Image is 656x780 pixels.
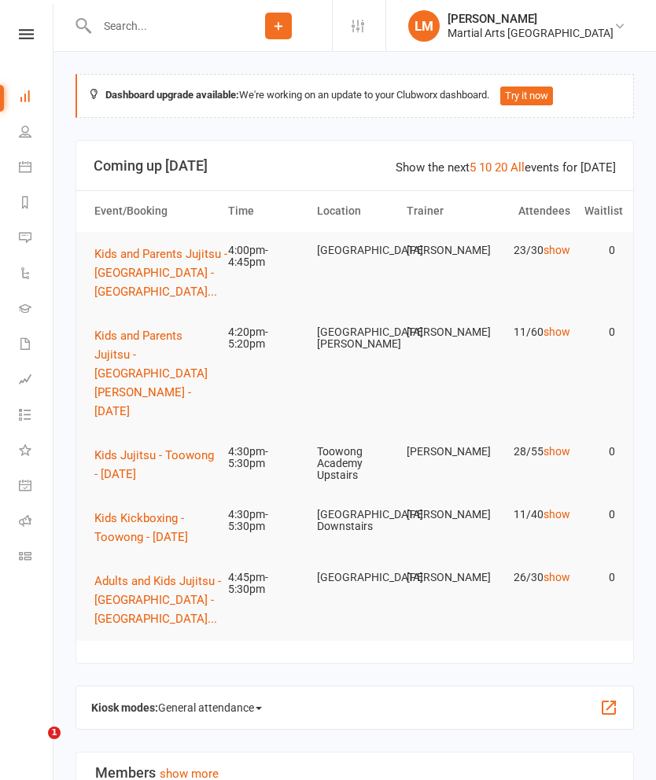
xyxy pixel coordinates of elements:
[94,572,228,628] button: Adults and Kids Jujitsu - [GEOGRAPHIC_DATA] - [GEOGRAPHIC_DATA]...
[310,496,399,546] td: [GEOGRAPHIC_DATA] Downstairs
[221,433,310,483] td: 4:30pm-5:30pm
[400,314,488,351] td: [PERSON_NAME]
[87,191,221,231] th: Event/Booking
[221,496,310,546] td: 4:30pm-5:30pm
[500,86,553,105] button: Try it now
[488,496,577,533] td: 11/40
[577,559,622,596] td: 0
[19,186,54,222] a: Reports
[577,232,622,269] td: 0
[488,559,577,596] td: 26/30
[544,571,570,583] a: show
[94,509,214,546] button: Kids Kickboxing - Toowong - [DATE]
[94,574,221,626] span: Adults and Kids Jujitsu - [GEOGRAPHIC_DATA] - [GEOGRAPHIC_DATA]...
[310,559,399,596] td: [GEOGRAPHIC_DATA]
[448,26,614,40] div: Martial Arts [GEOGRAPHIC_DATA]
[400,496,488,533] td: [PERSON_NAME]
[94,326,219,421] button: Kids and Parents Jujitsu - [GEOGRAPHIC_DATA][PERSON_NAME] - [DATE]
[479,160,492,175] a: 10
[221,191,310,231] th: Time
[544,508,570,521] a: show
[158,695,262,720] span: General attendance
[310,232,399,269] td: [GEOGRAPHIC_DATA]
[221,314,310,363] td: 4:20pm-5:20pm
[400,191,488,231] th: Trainer
[105,89,239,101] strong: Dashboard upgrade available:
[488,191,577,231] th: Attendees
[488,433,577,470] td: 28/55
[544,326,570,338] a: show
[19,434,54,469] a: What's New
[495,160,507,175] a: 20
[19,151,54,186] a: Calendar
[94,511,188,544] span: Kids Kickboxing - Toowong - [DATE]
[19,80,54,116] a: Dashboard
[470,160,476,175] a: 5
[94,446,214,484] button: Kids Jujitsu - Toowong - [DATE]
[310,433,399,495] td: Toowong Academy Upstairs
[94,158,616,174] h3: Coming up [DATE]
[577,314,622,351] td: 0
[19,469,54,505] a: General attendance kiosk mode
[400,559,488,596] td: [PERSON_NAME]
[577,433,622,470] td: 0
[48,727,61,739] span: 1
[19,363,54,399] a: Assessments
[310,314,399,363] td: [GEOGRAPHIC_DATA][PERSON_NAME]
[94,245,228,301] button: Kids and Parents Jujitsu - [GEOGRAPHIC_DATA] - [GEOGRAPHIC_DATA]...
[577,191,622,231] th: Waitlist
[310,191,399,231] th: Location
[94,247,227,299] span: Kids and Parents Jujitsu - [GEOGRAPHIC_DATA] - [GEOGRAPHIC_DATA]...
[94,448,214,481] span: Kids Jujitsu - Toowong - [DATE]
[488,232,577,269] td: 23/30
[221,232,310,281] td: 4:00pm-4:45pm
[92,15,225,37] input: Search...
[510,160,525,175] a: All
[221,559,310,609] td: 4:45pm-5:30pm
[400,232,488,269] td: [PERSON_NAME]
[16,727,53,764] iframe: Intercom live chat
[544,244,570,256] a: show
[400,433,488,470] td: [PERSON_NAME]
[19,116,54,151] a: People
[19,505,54,540] a: Roll call kiosk mode
[448,12,614,26] div: [PERSON_NAME]
[396,158,616,177] div: Show the next events for [DATE]
[488,314,577,351] td: 11/60
[544,445,570,458] a: show
[577,496,622,533] td: 0
[408,10,440,42] div: LM
[94,329,208,418] span: Kids and Parents Jujitsu - [GEOGRAPHIC_DATA][PERSON_NAME] - [DATE]
[76,74,634,118] div: We're working on an update to your Clubworx dashboard.
[91,701,158,714] strong: Kiosk modes:
[19,540,54,576] a: Class kiosk mode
